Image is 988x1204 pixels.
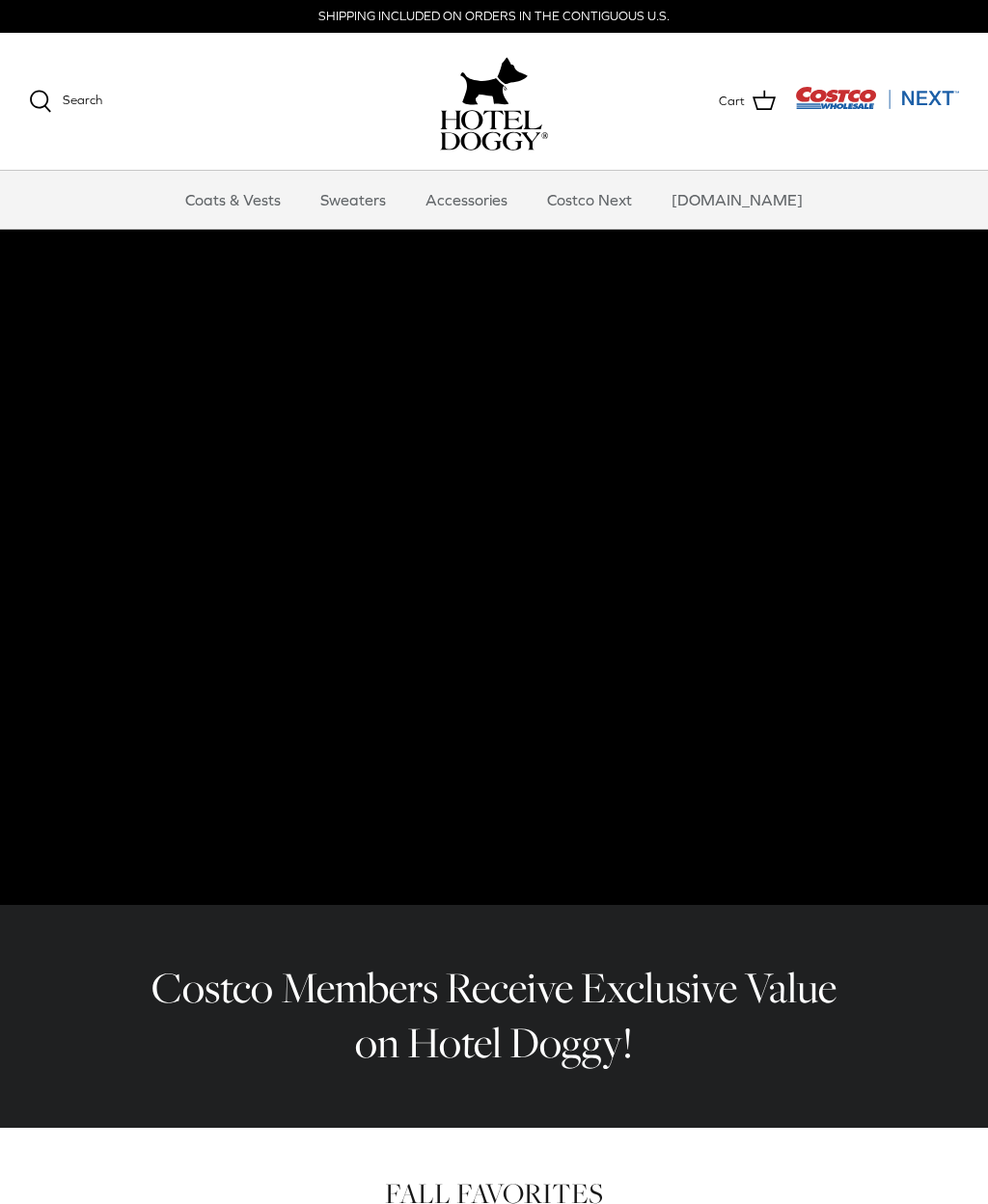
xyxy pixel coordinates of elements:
[408,171,525,229] a: Accessories
[440,52,548,150] a: hoteldoggy.com hoteldoggycom
[795,86,959,110] img: Costco Next
[530,171,649,229] a: Costco Next
[795,98,959,113] a: Visit Costco Next
[63,93,102,107] span: Search
[719,92,745,112] span: Cart
[460,52,528,110] img: hoteldoggy.com
[29,90,102,113] a: Search
[654,171,820,229] a: [DOMAIN_NAME]
[137,961,851,1070] h2: Costco Members Receive Exclusive Value on Hotel Doggy!
[719,89,776,114] a: Cart
[440,110,548,150] img: hoteldoggycom
[168,171,298,229] a: Coats & Vests
[303,171,403,229] a: Sweaters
